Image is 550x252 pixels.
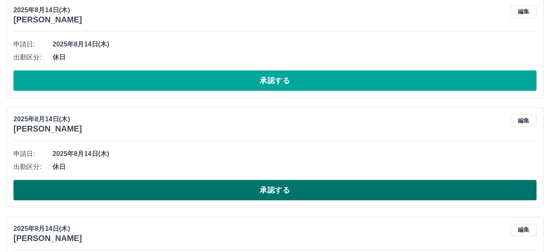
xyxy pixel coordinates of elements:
span: 申請日: [13,149,53,159]
span: 2025年8月14日(木) [53,149,537,159]
p: 2025年8月14日(木) [13,114,82,124]
h3: [PERSON_NAME] [13,15,82,24]
button: 編集 [510,114,537,127]
button: 承認する [13,70,537,91]
button: 承認する [13,180,537,200]
button: 編集 [510,224,537,236]
h3: [PERSON_NAME] [13,234,82,243]
span: 出勤区分: [13,53,53,62]
span: 出勤区分: [13,162,53,172]
span: 申請日: [13,39,53,49]
span: 2025年8月14日(木) [53,39,537,49]
span: 休日 [53,53,537,62]
h3: [PERSON_NAME] [13,124,82,134]
p: 2025年8月14日(木) [13,224,82,234]
p: 2025年8月14日(木) [13,5,82,15]
button: 編集 [510,5,537,18]
span: 休日 [53,162,537,172]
